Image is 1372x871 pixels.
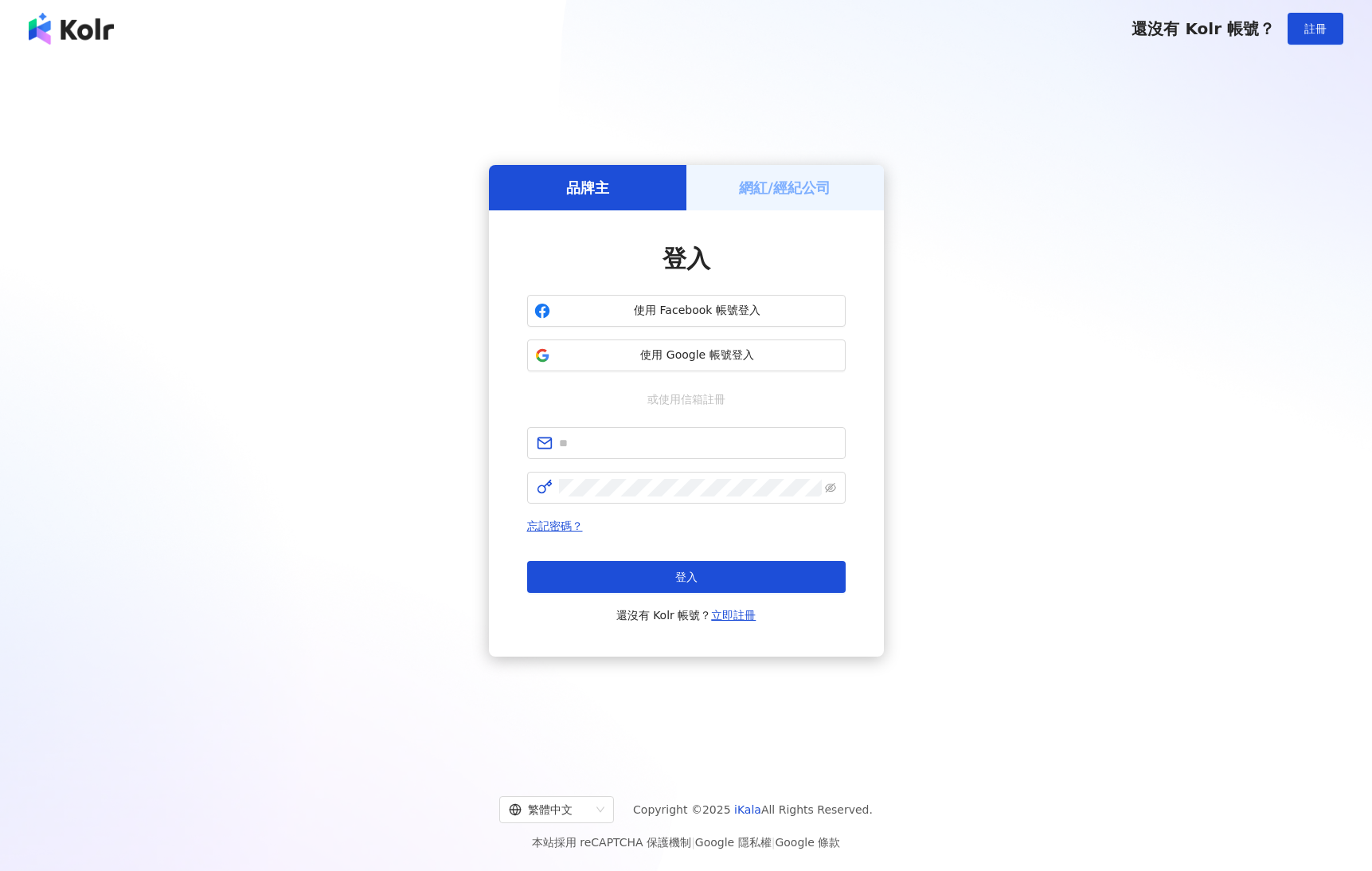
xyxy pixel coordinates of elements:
h5: 品牌主 [566,178,609,198]
a: 忘記密碼？ [527,520,583,532]
span: Copyright © 2025 All Rights Reserved. [633,800,873,819]
img: logo [29,13,114,45]
button: 使用 Facebook 帳號登入 [527,295,846,327]
span: 還沒有 Kolr 帳號？ [616,606,756,625]
span: 使用 Facebook 帳號登入 [557,303,838,319]
button: 使用 Google 帳號登入 [527,339,846,371]
button: 登入 [527,561,846,593]
span: 使用 Google 帳號登入 [557,347,838,363]
span: 登入 [675,571,698,583]
div: 繁體中文 [509,797,590,822]
span: 還沒有 Kolr 帳號？ [1132,19,1275,38]
a: Google 條款 [775,836,840,849]
a: iKala [734,803,761,816]
span: | [691,836,695,849]
span: 註冊 [1304,22,1327,35]
span: eye-invisible [825,482,836,493]
h5: 網紅/經紀公司 [739,178,831,198]
button: 註冊 [1288,13,1343,45]
span: 登入 [663,245,710,273]
a: Google 隱私權 [695,836,772,849]
span: | [772,836,776,849]
a: 立即註冊 [711,609,756,622]
span: 本站採用 reCAPTCHA 保護機制 [532,833,840,852]
span: 或使用信箱註冊 [636,390,737,408]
